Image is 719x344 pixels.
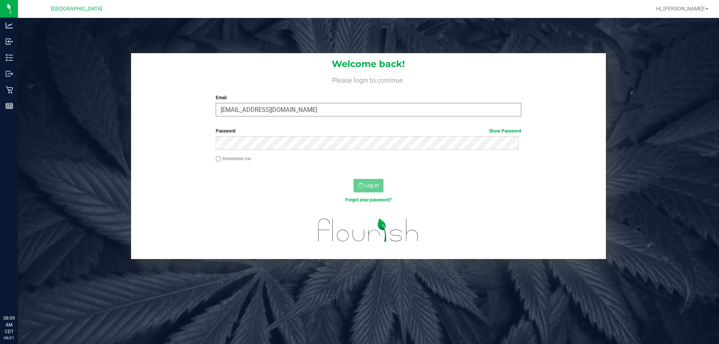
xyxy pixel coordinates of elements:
[131,75,606,84] h4: Please login to continue.
[6,54,13,61] inline-svg: Inventory
[3,315,15,335] p: 08:09 AM CDT
[345,197,392,203] a: Forgot your password?
[216,155,251,162] label: Remember me
[216,156,221,162] input: Remember me
[6,70,13,77] inline-svg: Outbound
[364,182,379,188] span: Log In
[6,86,13,94] inline-svg: Retail
[216,128,236,134] span: Password
[216,94,521,101] label: Email
[656,6,705,12] span: Hi, [PERSON_NAME]!
[3,335,15,341] p: 08/21
[6,22,13,29] inline-svg: Analytics
[6,38,13,45] inline-svg: Inbound
[489,128,521,134] a: Show Password
[131,59,606,69] h1: Welcome back!
[309,211,428,249] img: flourish_logo.svg
[354,179,383,192] button: Log In
[6,102,13,110] inline-svg: Reports
[7,284,30,307] iframe: Resource center
[51,6,102,12] span: [GEOGRAPHIC_DATA]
